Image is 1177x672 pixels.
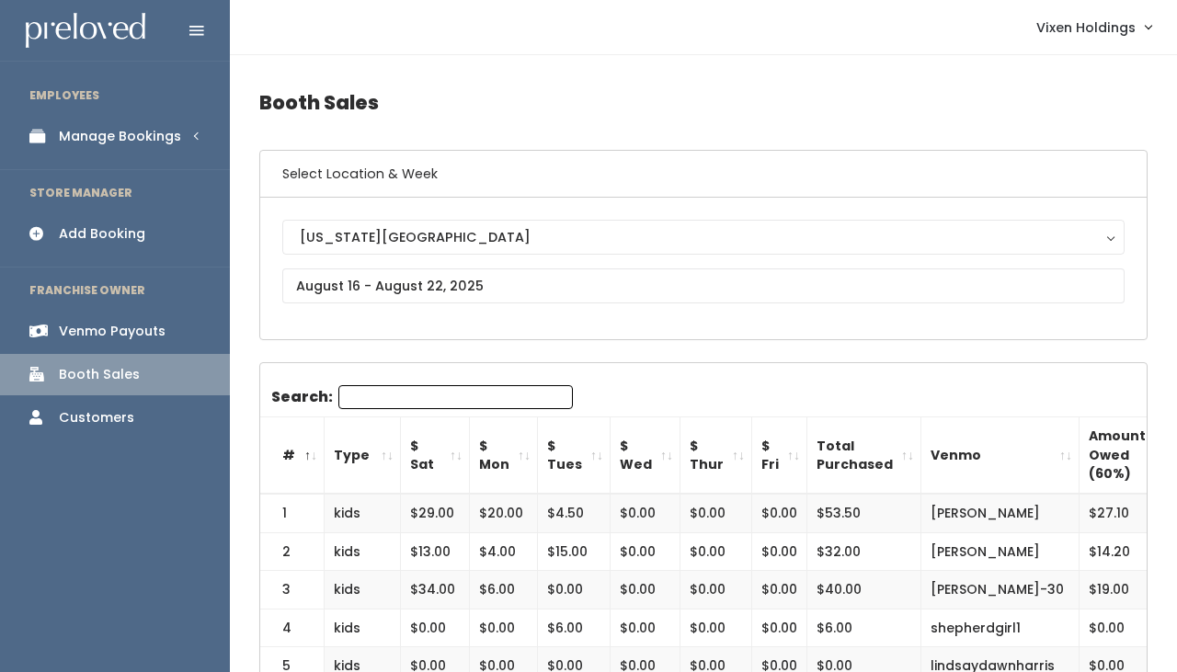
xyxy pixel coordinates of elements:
td: [PERSON_NAME]-30 [921,571,1080,609]
td: 3 [260,571,325,609]
td: $0.00 [611,494,680,532]
td: 2 [260,532,325,571]
h6: Select Location & Week [260,151,1147,198]
th: Venmo: activate to sort column ascending [921,417,1080,494]
td: $4.00 [470,532,538,571]
td: $0.00 [752,609,807,647]
td: $6.00 [807,609,921,647]
div: Booth Sales [59,365,140,384]
td: $0.00 [611,571,680,609]
td: shepherdgirl1 [921,609,1080,647]
td: $0.00 [752,494,807,532]
td: $4.50 [538,494,611,532]
div: Venmo Payouts [59,322,166,341]
td: $6.00 [470,571,538,609]
img: preloved logo [26,13,145,49]
td: $0.00 [680,571,752,609]
td: kids [325,532,401,571]
th: #: activate to sort column descending [260,417,325,494]
td: $13.00 [401,532,470,571]
div: Customers [59,408,134,427]
th: Amount Owed (60%): activate to sort column ascending [1080,417,1169,494]
div: Add Booking [59,224,145,244]
td: kids [325,609,401,647]
td: $20.00 [470,494,538,532]
td: $0.00 [752,532,807,571]
td: $32.00 [807,532,921,571]
td: $40.00 [807,571,921,609]
td: $19.00 [1080,571,1169,609]
th: $ Tues: activate to sort column ascending [538,417,611,494]
td: $0.00 [680,532,752,571]
div: Manage Bookings [59,127,181,146]
th: Type: activate to sort column ascending [325,417,401,494]
input: Search: [338,385,573,409]
td: $0.00 [611,532,680,571]
th: $ Sat: activate to sort column ascending [401,417,470,494]
a: Vixen Holdings [1018,7,1170,47]
th: $ Mon: activate to sort column ascending [470,417,538,494]
div: [US_STATE][GEOGRAPHIC_DATA] [300,227,1107,247]
td: $0.00 [752,571,807,609]
td: $14.20 [1080,532,1169,571]
th: $ Wed: activate to sort column ascending [611,417,680,494]
span: Vixen Holdings [1036,17,1136,38]
td: kids [325,571,401,609]
td: $15.00 [538,532,611,571]
td: $29.00 [401,494,470,532]
th: $ Thur: activate to sort column ascending [680,417,752,494]
td: $0.00 [470,609,538,647]
th: Total Purchased: activate to sort column ascending [807,417,921,494]
td: $0.00 [680,494,752,532]
h4: Booth Sales [259,77,1148,128]
td: 4 [260,609,325,647]
button: [US_STATE][GEOGRAPHIC_DATA] [282,220,1125,255]
td: $53.50 [807,494,921,532]
td: kids [325,494,401,532]
td: $0.00 [1080,609,1169,647]
label: Search: [271,385,573,409]
input: August 16 - August 22, 2025 [282,268,1125,303]
td: 1 [260,494,325,532]
td: $0.00 [611,609,680,647]
td: [PERSON_NAME] [921,494,1080,532]
td: $0.00 [401,609,470,647]
td: $0.00 [538,571,611,609]
td: $6.00 [538,609,611,647]
td: $27.10 [1080,494,1169,532]
th: $ Fri: activate to sort column ascending [752,417,807,494]
td: [PERSON_NAME] [921,532,1080,571]
td: $0.00 [680,609,752,647]
td: $34.00 [401,571,470,609]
